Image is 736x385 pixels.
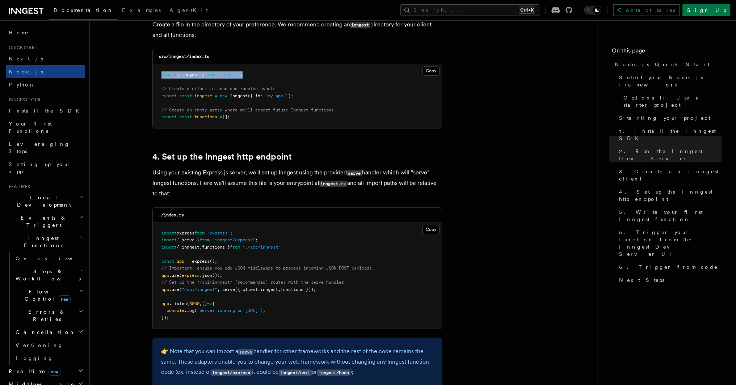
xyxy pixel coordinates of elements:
[194,308,197,313] span: (
[161,266,374,271] span: // Important: ensure you add JSON middleware to process incoming JSON POST payloads.
[9,121,52,134] span: Your first Functions
[238,348,253,355] a: serve
[6,184,30,190] span: Features
[6,211,85,232] button: Events & Triggers
[210,259,217,264] span: ();
[317,369,350,376] code: inngest/hono
[169,301,187,306] span: .listen
[212,237,255,242] span: "inngest/express"
[161,93,177,98] span: export
[215,93,217,98] span: =
[286,93,293,98] span: });
[616,185,722,206] a: 4. Set up the Inngest http endpoint
[619,74,722,88] span: Select your Node.js framework
[616,124,722,145] a: 1. Install the Inngest SDK
[165,2,212,20] a: AgentKit
[243,245,281,250] span: "./src/inngest"
[212,273,222,278] span: ());
[217,72,240,77] span: "inngest"
[9,69,43,75] span: Node.js
[194,93,212,98] span: inngest
[260,93,263,98] span: :
[177,72,205,77] span: { Inngest }
[519,7,535,14] kbd: Ctrl+K
[6,234,78,249] span: Inngest Functions
[184,308,194,313] span: .log
[169,287,179,292] span: .use
[230,245,240,250] span: from
[6,45,37,51] span: Quick start
[6,26,85,39] a: Home
[179,93,192,98] span: const
[49,368,60,376] span: new
[220,93,227,98] span: new
[613,4,680,16] a: Contact sales
[167,308,184,313] span: console
[161,86,276,91] span: // Create a client to send and receive events
[278,287,281,292] span: ,
[202,301,207,306] span: ()
[54,7,113,13] span: Documentation
[6,117,85,137] a: Your first Functions
[205,72,215,77] span: from
[6,158,85,178] a: Setting up your app
[161,72,177,77] span: import
[13,308,79,323] span: Errors & Retries
[182,273,199,278] span: express
[6,365,85,378] button: Realtimenew
[619,114,710,122] span: Starting your project
[422,225,440,234] button: Copy
[161,230,177,236] span: import
[6,368,60,375] span: Realtime
[187,301,189,306] span: (
[260,287,278,292] span: inngest
[350,22,370,28] code: inngest
[240,72,243,77] span: ;
[179,114,192,119] span: const
[161,245,177,250] span: import
[616,261,722,274] a: 6. Trigger from code
[169,7,208,13] span: AgentKit
[616,165,722,185] a: 3. Create an Inngest client
[621,91,722,111] a: Optional: Use a starter project
[619,188,722,203] span: 4. Set up the Inngest http endpoint
[222,287,235,292] span: serve
[9,82,35,88] span: Python
[212,301,215,306] span: {
[189,301,199,306] span: 3000
[192,259,210,264] span: express
[177,237,199,242] span: { serve }
[619,276,664,284] span: Next Steps
[177,259,184,264] span: app
[207,230,230,236] span: "express"
[616,145,722,165] a: 2. Run the Inngest Dev Server
[161,259,174,264] span: const
[161,280,344,285] span: // Set up the "/api/inngest" (recommended) routes with the serve handler
[6,97,41,103] span: Inngest tour
[194,114,217,119] span: functions
[9,141,70,154] span: Leveraging Steps
[619,168,722,182] span: 3. Create an Inngest client
[6,65,85,78] a: Node.js
[347,170,362,176] code: serve
[199,237,210,242] span: from
[400,4,539,16] button: Search...Ctrl+K
[152,152,292,162] a: 4. Set up the Inngest http endpoint
[161,301,169,306] span: app
[13,285,85,305] button: Flow Controlnew
[13,352,85,365] a: Logging
[13,265,85,285] button: Steps & Workflows
[616,111,722,124] a: Starting your project
[258,287,260,292] span: :
[16,342,63,348] span: Versioning
[260,308,265,313] span: );
[6,137,85,158] a: Leveraging Steps
[199,273,212,278] span: .json
[616,226,722,261] a: 5. Trigger your function from the Inngest Dev Server UI
[161,287,169,292] span: app
[13,329,75,336] span: Cancellation
[612,46,722,58] h4: On this page
[161,273,169,278] span: app
[9,161,71,174] span: Setting up your app
[619,127,722,142] span: 1. Install the Inngest SDK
